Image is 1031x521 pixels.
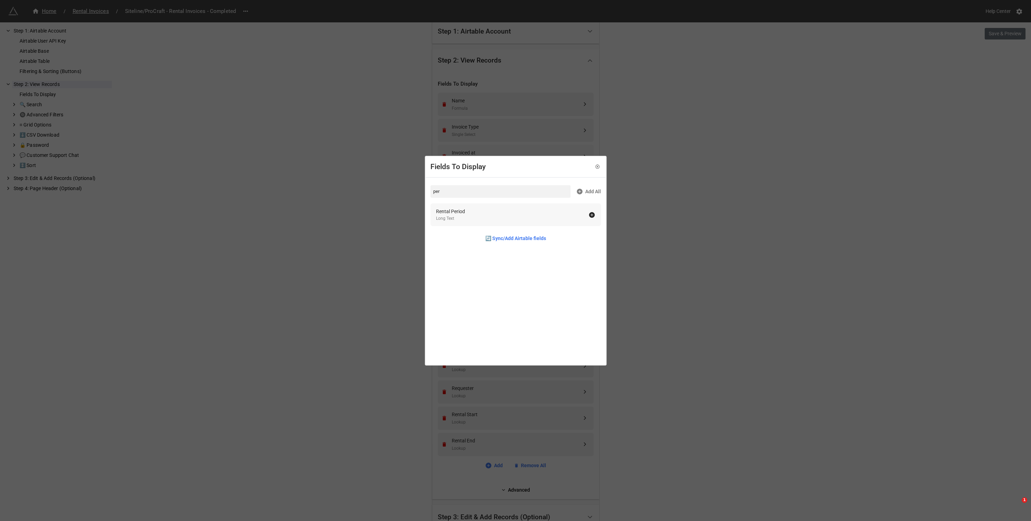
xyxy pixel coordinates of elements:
[430,185,571,198] input: Search...
[430,161,486,173] div: Fields To Display
[436,215,465,222] div: Long Text
[436,208,465,215] div: Rental Period
[1007,497,1024,514] iframe: Intercom live chat
[1022,497,1027,503] span: 1
[485,234,546,242] a: 🔄 Sync/Add Airtable fields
